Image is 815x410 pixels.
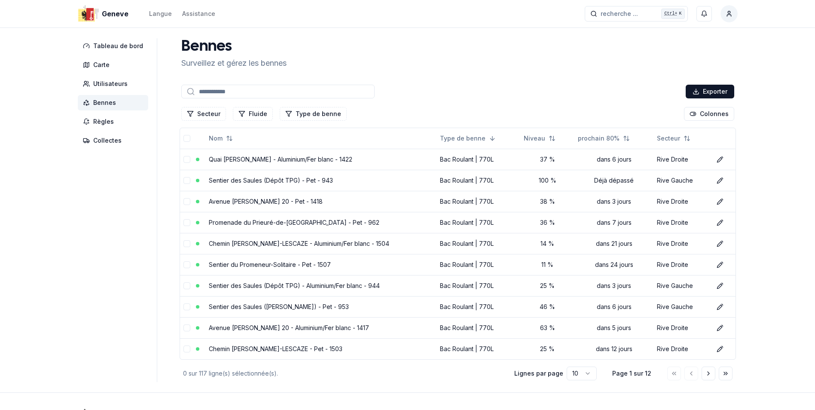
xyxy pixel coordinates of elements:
a: Geneve [78,9,132,19]
button: select-row [183,324,190,331]
a: Avenue [PERSON_NAME] 20 - Aluminium/Fer blanc - 1417 [209,324,369,331]
a: Sentier du Promeneur-Solitaire - Pet - 1507 [209,261,331,268]
a: Avenue [PERSON_NAME] 20 - Pet - 1418 [209,198,323,205]
div: dans 5 jours [578,324,650,332]
td: Bac Roulant | 770L [436,191,520,212]
button: select-row [183,240,190,247]
td: Rive Droite [653,212,710,233]
a: Sentier des Saules ([PERSON_NAME]) - Pet - 953 [209,303,349,310]
td: Bac Roulant | 770L [436,212,520,233]
button: select-all [183,135,190,142]
td: Rive Droite [653,338,710,359]
a: Promenade du Prieuré-de-[GEOGRAPHIC_DATA] - Pet - 962 [209,219,379,226]
button: select-row [183,177,190,184]
button: Not sorted. Click to sort ascending. [573,132,635,145]
img: Geneve Logo [78,3,98,24]
button: select-row [183,282,190,289]
button: Filtrer les lignes [233,107,273,121]
td: Rive Droite [653,191,710,212]
a: Bennes [78,95,152,110]
a: Sentier des Saules (Dépôt TPG) - Aluminium/Fer blanc - 944 [209,282,380,289]
button: Cocher les colonnes [684,107,734,121]
div: 37 % [524,155,571,164]
a: Chemin [PERSON_NAME]-LESCAZE - Aluminium/Fer blanc - 1504 [209,240,389,247]
td: Bac Roulant | 770L [436,296,520,317]
span: Tableau de bord [93,42,143,50]
td: Rive Gauche [653,275,710,296]
span: Utilisateurs [93,80,128,88]
a: Assistance [182,9,215,19]
button: recherche ...Ctrl+K [585,6,688,21]
span: Niveau [524,134,545,143]
a: Carte [78,57,152,73]
button: Not sorted. Click to sort ascending. [519,132,561,145]
span: Secteur [657,134,680,143]
div: 46 % [524,303,571,311]
div: dans 7 jours [578,218,650,227]
div: 14 % [524,239,571,248]
div: 0 sur 117 ligne(s) sélectionnée(s). [183,369,501,378]
a: Sentier des Saules (Dépôt TPG) - Pet - 943 [209,177,333,184]
div: dans 6 jours [578,303,650,311]
button: Sorted descending. Click to sort ascending. [435,132,501,145]
div: 25 % [524,345,571,353]
button: Not sorted. Click to sort ascending. [204,132,238,145]
button: Not sorted. Click to sort ascending. [652,132,696,145]
p: Lignes par page [514,369,563,378]
div: 11 % [524,260,571,269]
div: dans 3 jours [578,281,650,290]
div: dans 21 jours [578,239,650,248]
button: Exporter [686,85,734,98]
button: select-row [183,261,190,268]
p: Surveillez et gérez les bennes [181,57,287,69]
span: recherche ... [601,9,638,18]
button: select-row [183,346,190,352]
div: Déjà dépassé [578,176,650,185]
span: Geneve [102,9,128,19]
a: Utilisateurs [78,76,152,92]
td: Rive Gauche [653,296,710,317]
span: prochain 80% [578,134,620,143]
button: Aller à la page suivante [702,367,715,380]
div: 36 % [524,218,571,227]
div: 63 % [524,324,571,332]
div: dans 6 jours [578,155,650,164]
span: Nom [209,134,223,143]
td: Bac Roulant | 770L [436,170,520,191]
a: Chemin [PERSON_NAME]-LESCAZE - Pet - 1503 [209,345,342,352]
span: Collectes [93,136,122,145]
span: Bennes [93,98,116,107]
div: Langue [149,9,172,18]
td: Rive Droite [653,254,710,275]
button: Aller à la dernière page [719,367,733,380]
td: Rive Droite [653,317,710,338]
td: Rive Droite [653,149,710,170]
div: 100 % [524,176,571,185]
div: 38 % [524,197,571,206]
td: Rive Droite [653,233,710,254]
div: dans 24 jours [578,260,650,269]
button: Filtrer les lignes [181,107,226,121]
span: Carte [93,61,110,69]
td: Bac Roulant | 770L [436,254,520,275]
button: select-row [183,303,190,310]
a: Tableau de bord [78,38,152,54]
td: Bac Roulant | 770L [436,317,520,338]
span: Règles [93,117,114,126]
button: select-row [183,198,190,205]
div: dans 3 jours [578,197,650,206]
div: 25 % [524,281,571,290]
td: Bac Roulant | 770L [436,275,520,296]
td: Rive Gauche [653,170,710,191]
div: Page 1 sur 12 [610,369,653,378]
button: select-row [183,156,190,163]
td: Bac Roulant | 770L [436,233,520,254]
span: Type de benne [440,134,485,143]
button: select-row [183,219,190,226]
a: Quai [PERSON_NAME] - Aluminium/Fer blanc - 1422 [209,156,352,163]
a: Collectes [78,133,152,148]
button: Filtrer les lignes [280,107,347,121]
td: Bac Roulant | 770L [436,338,520,359]
a: Règles [78,114,152,129]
